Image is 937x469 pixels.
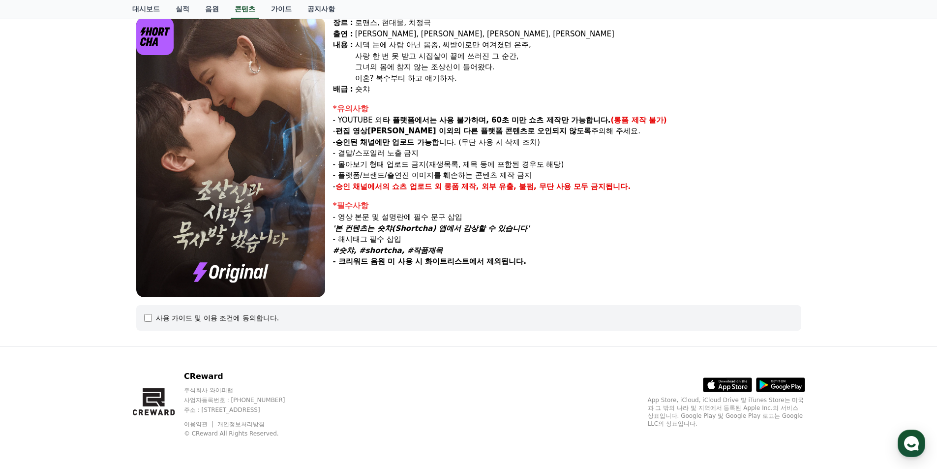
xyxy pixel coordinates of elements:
[184,371,304,382] p: CReward
[355,51,801,62] div: 사랑 한 번 못 받고 시집살이 끝에 쓰러진 그 순간,
[333,148,801,159] p: - 결말/스포일러 노출 금지
[333,159,801,170] p: - 몰아보기 형태 업로드 금지(재생목록, 제목 등에 포함된 경우도 해당)
[335,182,442,191] strong: 승인 채널에서의 쇼츠 업로드 외
[333,246,443,255] em: #숏챠, #shortcha, #작품제목
[355,29,801,40] div: [PERSON_NAME], [PERSON_NAME], [PERSON_NAME], [PERSON_NAME]
[463,126,592,135] strong: 다른 플랫폼 콘텐츠로 오인되지 않도록
[333,181,801,192] p: -
[333,212,801,223] p: - 영상 본문 및 설명란에 필수 문구 삽입
[333,137,801,148] p: - 합니다. (무단 사용 시 삭제 조치)
[444,182,631,191] strong: 롱폼 제작, 외부 유출, 불펌, 무단 사용 모두 금지됩니다.
[184,406,304,414] p: 주소 : [STREET_ADDRESS]
[184,386,304,394] p: 주식회사 와이피랩
[611,116,667,125] strong: (롱폼 제작 불가)
[355,39,801,51] div: 시댁 눈에 사람 아닌 몸종, 씨받이로만 여겨졌던 은주,
[333,29,353,40] div: 출연 :
[333,257,526,266] strong: - 크리워드 음원 미 사용 시 화이트리스트에서 제외됩니다.
[333,224,530,233] em: '본 컨텐츠는 숏챠(Shortcha) 앱에서 감상할 수 있습니다'
[31,327,37,335] span: 홈
[333,103,801,115] div: *유의사항
[152,327,164,335] span: 설정
[184,430,304,438] p: © CReward All Rights Reserved.
[3,312,65,337] a: 홈
[335,138,432,147] strong: 승인된 채널에만 업로드 가능
[136,17,325,297] img: video
[217,421,265,428] a: 개인정보처리방침
[90,327,102,335] span: 대화
[333,234,801,245] p: - 해시태그 필수 삽입
[136,17,174,55] img: logo
[333,170,801,181] p: - 플랫폼/브랜드/출연진 이미지를 훼손하는 콘텐츠 제작 금지
[184,396,304,404] p: 사업자등록번호 : [PHONE_NUMBER]
[333,39,353,84] div: 내용 :
[333,17,353,29] div: 장르 :
[333,200,801,212] div: *필수사항
[355,73,801,84] div: 이혼? 복수부터 하고 얘기하자.
[184,421,215,428] a: 이용약관
[156,313,279,323] div: 사용 가이드 및 이용 조건에 동의합니다.
[333,115,801,126] p: - YOUTUBE 외
[127,312,189,337] a: 설정
[383,116,611,125] strong: 타 플랫폼에서는 사용 불가하며, 60초 미만 쇼츠 제작만 가능합니다.
[648,396,805,428] p: App Store, iCloud, iCloud Drive 및 iTunes Store는 미국과 그 밖의 나라 및 지역에서 등록된 Apple Inc.의 서비스 상표입니다. Goo...
[333,125,801,137] p: - 주의해 주세요.
[65,312,127,337] a: 대화
[335,126,461,135] strong: 편집 영상[PERSON_NAME] 이외의
[333,84,353,95] div: 배급 :
[355,62,801,73] div: 그녀의 몸에 참지 않는 조상신이 들어왔다.
[355,17,801,29] div: 로맨스, 현대물, 치정극
[355,84,801,95] div: 숏챠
